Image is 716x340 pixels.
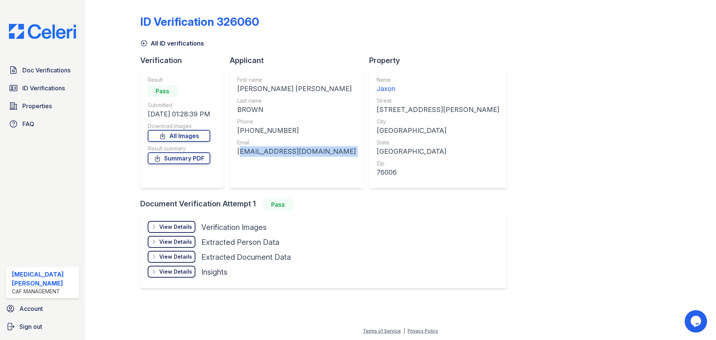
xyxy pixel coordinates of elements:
a: Sign out [3,319,82,334]
div: Extracted Document Data [201,252,291,262]
div: Applicant [230,55,369,66]
span: FAQ [22,119,34,128]
div: 76006 [377,167,499,178]
div: Email [237,139,356,146]
div: Zip [377,160,499,167]
a: All ID verifications [140,39,204,48]
div: View Details [159,268,192,275]
span: Doc Verifications [22,66,70,75]
div: [PHONE_NUMBER] [237,125,356,136]
a: Name Jaxon [377,76,499,94]
a: FAQ [6,116,79,131]
div: First name [237,76,356,84]
div: ID Verification 326060 [140,15,259,28]
div: [PERSON_NAME] [PERSON_NAME] [237,84,356,94]
span: Account [19,304,43,313]
iframe: chat widget [685,310,709,333]
div: Submitted [148,102,210,109]
span: ID Verifications [22,84,65,93]
a: ID Verifications [6,81,79,96]
div: View Details [159,253,192,261]
div: Pass [263,199,293,210]
div: City [377,118,499,125]
a: All Images [148,130,210,142]
div: [GEOGRAPHIC_DATA] [377,146,499,157]
div: View Details [159,238,192,246]
span: Sign out [19,322,42,331]
a: Privacy Policy [408,328,438,334]
div: [EMAIL_ADDRESS][DOMAIN_NAME] [237,146,356,157]
div: Pass [148,85,178,97]
div: Verification [140,55,230,66]
div: State [377,139,499,146]
div: [GEOGRAPHIC_DATA] [377,125,499,136]
div: Property [369,55,513,66]
div: Street [377,97,499,105]
img: CE_Logo_Blue-a8612792a0a2168367f1c8372b55b34899dd931a85d93a1a3d3e32e68fde9ad4.png [3,24,82,39]
div: Insights [201,267,227,277]
div: Document Verification Attempt 1 [140,199,513,210]
div: Name [377,76,499,84]
div: Jaxon [377,84,499,94]
div: View Details [159,223,192,231]
div: Verification Images [201,222,267,233]
div: [DATE] 01:28:39 PM [148,109,210,119]
a: Properties [6,99,79,113]
div: [MEDICAL_DATA][PERSON_NAME] [12,270,76,288]
a: Summary PDF [148,152,210,164]
div: [STREET_ADDRESS][PERSON_NAME] [377,105,499,115]
div: | [403,328,405,334]
a: Doc Verifications [6,63,79,78]
a: Terms of Service [363,328,401,334]
div: Result [148,76,210,84]
a: Account [3,301,82,316]
div: Last name [237,97,356,105]
div: BROWN [237,105,356,115]
span: Properties [22,102,52,110]
div: Phone [237,118,356,125]
div: Extracted Person Data [201,237,279,247]
div: Download Images [148,122,210,130]
div: CAF Management [12,288,76,295]
div: Result summary [148,145,210,152]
